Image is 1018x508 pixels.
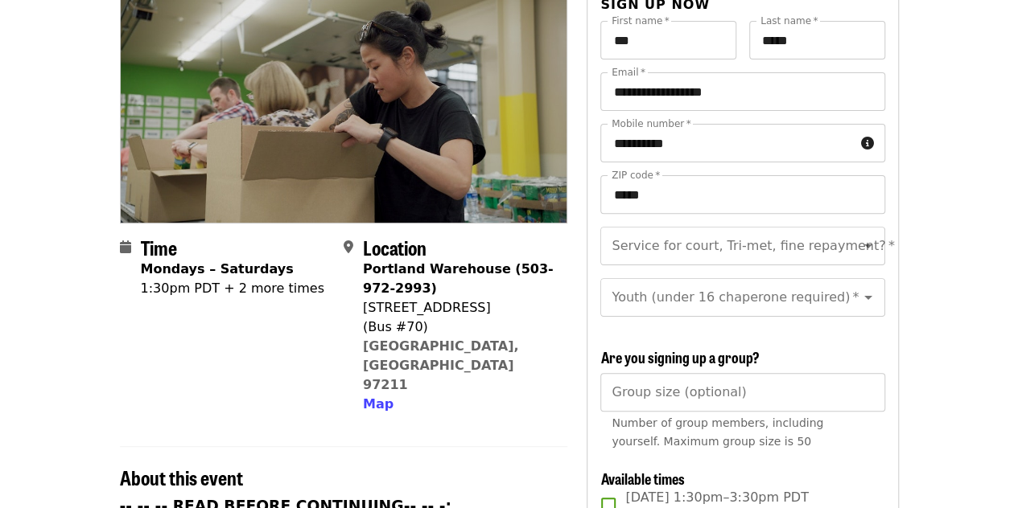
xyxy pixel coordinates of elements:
span: Location [363,233,427,261]
label: Mobile number [612,119,690,129]
div: (Bus #70) [363,317,554,337]
button: Map [363,395,394,414]
span: About this event [120,463,243,491]
input: ZIP code [600,175,884,214]
input: First name [600,21,736,59]
a: [GEOGRAPHIC_DATA], [GEOGRAPHIC_DATA] 97211 [363,338,519,392]
label: First name [612,16,670,26]
span: Time [141,233,177,261]
span: Are you signing up a group? [600,346,759,367]
label: ZIP code [612,170,660,180]
i: calendar icon [120,240,131,255]
span: Number of group members, including yourself. Maximum group size is 50 [612,416,823,448]
i: map-marker-alt icon [344,240,353,255]
input: [object Object] [600,373,884,412]
label: Last name [760,16,818,26]
strong: Portland Warehouse (503-972-2993) [363,261,554,296]
button: Open [857,286,880,309]
input: Last name [749,21,885,59]
strong: Mondays – Saturdays [141,261,294,277]
div: [STREET_ADDRESS] [363,298,554,317]
span: Map [363,396,394,412]
span: Available times [600,468,684,489]
input: Mobile number [600,124,854,162]
button: Open [857,235,880,257]
label: Email [612,68,645,77]
input: Email [600,72,884,111]
i: circle-info icon [861,136,874,151]
div: 1:30pm PDT + 2 more times [141,279,324,298]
